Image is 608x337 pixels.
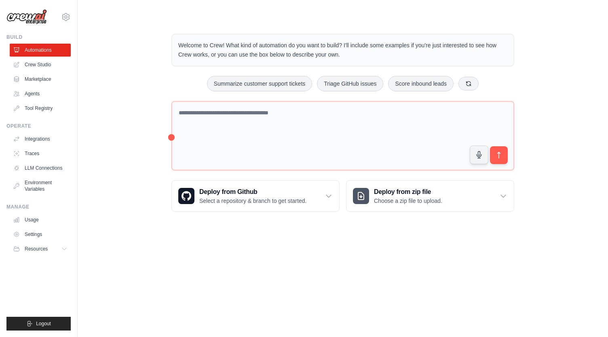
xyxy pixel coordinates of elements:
[374,197,442,205] p: Choose a zip file to upload.
[10,162,71,175] a: LLM Connections
[317,76,383,91] button: Triage GitHub issues
[10,133,71,145] a: Integrations
[374,187,442,197] h3: Deploy from zip file
[10,147,71,160] a: Traces
[178,41,507,59] p: Welcome to Crew! What kind of automation do you want to build? I'll include some examples if you'...
[10,44,71,57] a: Automations
[25,246,48,252] span: Resources
[10,87,71,100] a: Agents
[10,176,71,196] a: Environment Variables
[6,317,71,331] button: Logout
[10,228,71,241] a: Settings
[199,197,306,205] p: Select a repository & branch to get started.
[10,73,71,86] a: Marketplace
[10,242,71,255] button: Resources
[6,34,71,40] div: Build
[10,58,71,71] a: Crew Studio
[6,204,71,210] div: Manage
[388,76,454,91] button: Score inbound leads
[36,320,51,327] span: Logout
[6,9,47,25] img: Logo
[207,76,312,91] button: Summarize customer support tickets
[10,102,71,115] a: Tool Registry
[10,213,71,226] a: Usage
[199,187,306,197] h3: Deploy from Github
[6,123,71,129] div: Operate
